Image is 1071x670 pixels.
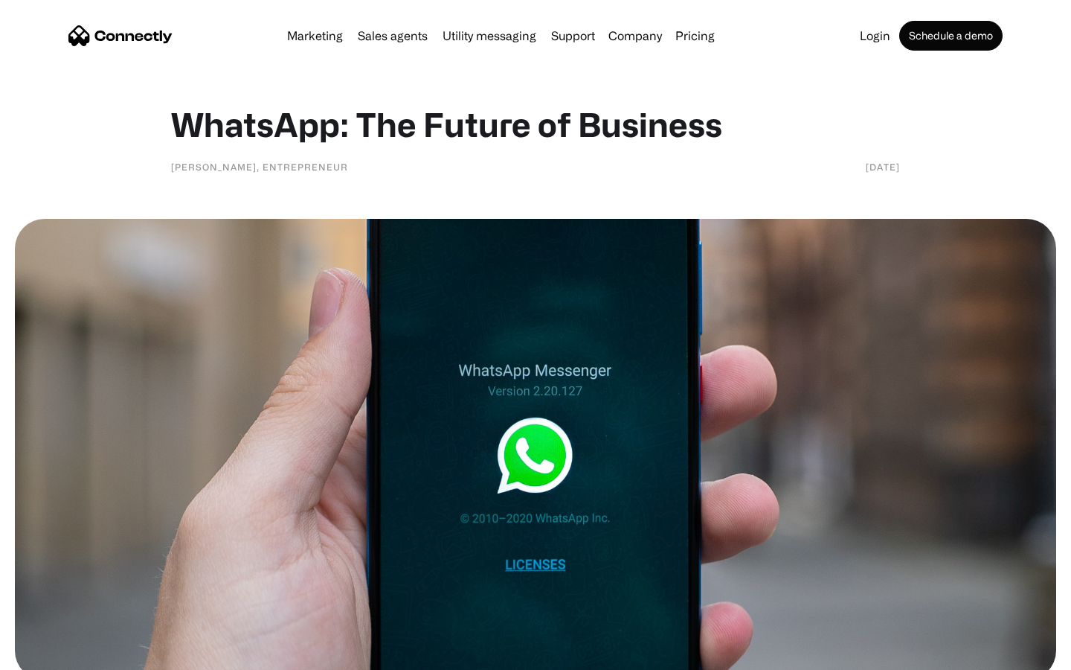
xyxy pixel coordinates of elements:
a: Login [854,30,896,42]
a: Utility messaging [437,30,542,42]
a: Pricing [669,30,721,42]
ul: Language list [30,644,89,665]
div: [PERSON_NAME], Entrepreneur [171,159,348,174]
a: Marketing [281,30,349,42]
div: Company [608,25,662,46]
aside: Language selected: English [15,644,89,665]
h1: WhatsApp: The Future of Business [171,104,900,144]
a: Sales agents [352,30,434,42]
a: Support [545,30,601,42]
a: Schedule a demo [899,21,1003,51]
div: [DATE] [866,159,900,174]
